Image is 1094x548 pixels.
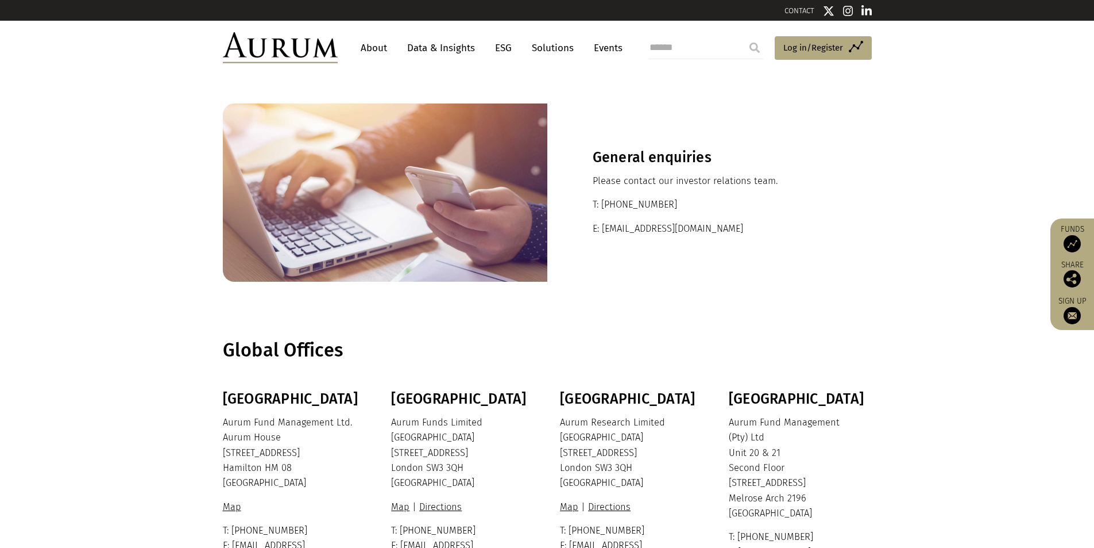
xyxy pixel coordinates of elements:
[1056,296,1088,324] a: Sign up
[560,501,581,512] a: Map
[560,415,700,491] p: Aurum Research Limited [GEOGRAPHIC_DATA] [STREET_ADDRESS] London SW3 3QH [GEOGRAPHIC_DATA]
[593,197,826,212] p: T: [PHONE_NUMBER]
[783,41,843,55] span: Log in/Register
[391,390,531,408] h3: [GEOGRAPHIC_DATA]
[775,36,872,60] a: Log in/Register
[223,415,363,491] p: Aurum Fund Management Ltd. Aurum House [STREET_ADDRESS] Hamilton HM 08 [GEOGRAPHIC_DATA]
[1064,307,1081,324] img: Sign up to our newsletter
[593,149,826,166] h3: General enquiries
[1064,235,1081,252] img: Access Funds
[784,6,814,15] a: CONTACT
[560,390,700,408] h3: [GEOGRAPHIC_DATA]
[588,37,623,59] a: Events
[355,37,393,59] a: About
[1056,261,1088,288] div: Share
[223,501,244,512] a: Map
[223,390,363,408] h3: [GEOGRAPHIC_DATA]
[223,339,869,362] h1: Global Offices
[843,5,853,17] img: Instagram icon
[861,5,872,17] img: Linkedin icon
[1056,224,1088,252] a: Funds
[526,37,579,59] a: Solutions
[391,501,412,512] a: Map
[823,5,834,17] img: Twitter icon
[729,415,869,522] p: Aurum Fund Management (Pty) Ltd Unit 20 & 21 Second Floor [STREET_ADDRESS] Melrose Arch 2196 [GEO...
[401,37,481,59] a: Data & Insights
[416,501,465,512] a: Directions
[1064,270,1081,288] img: Share this post
[489,37,517,59] a: ESG
[560,500,700,515] p: |
[743,36,766,59] input: Submit
[585,501,633,512] a: Directions
[391,500,531,515] p: |
[729,390,869,408] h3: [GEOGRAPHIC_DATA]
[593,221,826,236] p: E: [EMAIL_ADDRESS][DOMAIN_NAME]
[391,415,531,491] p: Aurum Funds Limited [GEOGRAPHIC_DATA] [STREET_ADDRESS] London SW3 3QH [GEOGRAPHIC_DATA]
[593,174,826,189] p: Please contact our investor relations team.
[223,32,338,63] img: Aurum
